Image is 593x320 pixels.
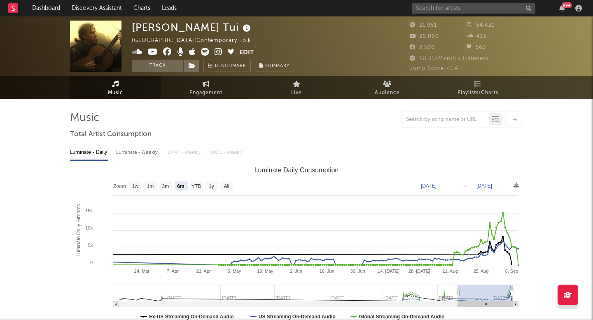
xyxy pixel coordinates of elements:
[239,48,254,58] button: Edit
[70,146,108,160] div: Luminate - Daily
[257,269,273,274] text: 19. May
[132,183,139,189] text: 1w
[177,183,184,189] text: 6m
[462,183,467,189] text: →
[149,314,234,320] text: Ex-US Streaming On-Demand Audio
[167,269,179,274] text: 7. Apr
[162,183,169,189] text: 3m
[259,314,336,320] text: US Streaming On-Demand Audio
[215,61,246,71] span: Benchmark
[409,269,430,274] text: 28. [DATE]
[476,183,492,189] text: [DATE]
[375,88,400,98] span: Audience
[189,88,222,98] span: Engagement
[410,66,458,71] span: Jump Score: 70.4
[410,45,435,50] span: 2,500
[224,183,229,189] text: All
[505,269,518,274] text: 8. Sep
[70,130,152,139] span: Total Artist Consumption
[134,269,150,274] text: 24. Mar
[290,269,302,274] text: 2. Jun
[467,34,486,39] span: 433
[350,269,365,274] text: 30. Jun
[76,204,82,256] text: Luminate Daily Streams
[203,60,251,72] a: Benchmark
[147,183,154,189] text: 1m
[291,88,302,98] span: Live
[458,88,498,98] span: Playlists/Charts
[209,183,214,189] text: 1y
[265,64,289,68] span: Summary
[113,183,126,189] text: Zoom
[402,116,489,123] input: Search by song name or URL
[228,269,242,274] text: 5. May
[70,76,161,99] a: Music
[410,23,437,28] span: 21,951
[473,269,488,274] text: 25. Aug
[410,34,439,39] span: 20,000
[559,5,565,12] button: 99+
[132,60,183,72] button: Track
[254,167,339,174] text: Luminate Daily Consumption
[251,76,342,99] a: Live
[191,183,201,189] text: YTD
[116,146,159,160] div: Luminate - Weekly
[161,76,251,99] a: Engagement
[467,23,495,28] span: 54,421
[320,269,334,274] text: 16. Jun
[432,76,523,99] a: Playlists/Charts
[562,2,572,8] div: 99 +
[132,21,253,34] div: [PERSON_NAME] Tui
[255,60,294,72] button: Summary
[90,260,93,265] text: 0
[85,225,93,230] text: 10k
[410,56,488,61] span: 68,353 Monthly Listeners
[196,269,211,274] text: 21. Apr
[378,269,399,274] text: 14. [DATE]
[132,36,261,46] div: [GEOGRAPHIC_DATA] | Contemporary Folk
[88,243,93,248] text: 5k
[467,45,486,50] span: 563
[443,269,458,274] text: 11. Aug
[85,208,93,213] text: 15k
[342,76,432,99] a: Audience
[359,314,445,320] text: Global Streaming On-Demand Audio
[421,183,437,189] text: [DATE]
[412,3,535,14] input: Search for artists
[108,88,123,98] span: Music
